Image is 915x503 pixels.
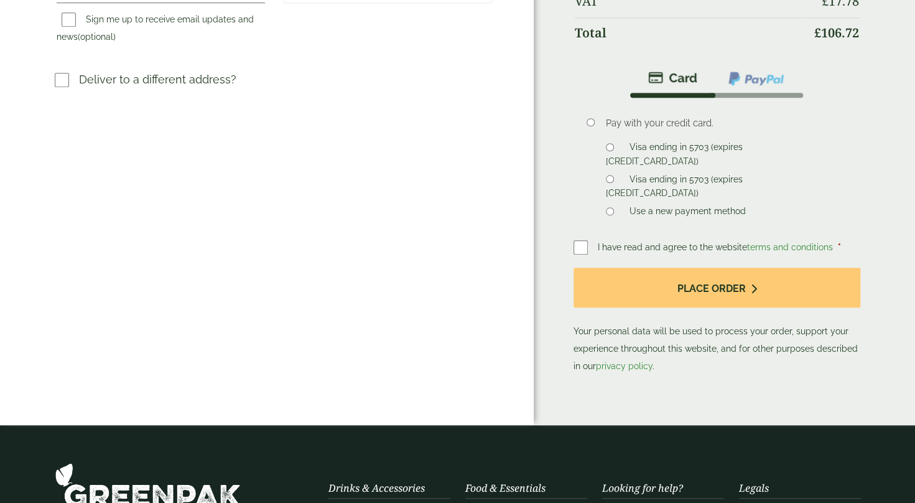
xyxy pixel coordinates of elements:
button: Place order [574,268,860,308]
p: Pay with your credit card. [606,116,841,130]
a: privacy policy [596,361,653,371]
img: ppcp-gateway.png [727,70,785,87]
span: (optional) [78,32,116,42]
p: Deliver to a different address? [79,71,236,88]
th: Total [575,17,806,48]
label: Use a new payment method [625,206,751,220]
input: Sign me up to receive email updates and news(optional) [62,12,76,27]
label: Visa ending in 5703 (expires [CREDIT_CARD_DATA]) [606,174,743,202]
label: Visa ending in 5703 (expires [CREDIT_CARD_DATA]) [606,142,743,169]
bdi: 106.72 [814,24,859,41]
img: stripe.png [648,70,697,85]
label: Sign me up to receive email updates and news [57,14,254,45]
span: £ [814,24,821,41]
p: Your personal data will be used to process your order, support your experience throughout this we... [574,268,860,375]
